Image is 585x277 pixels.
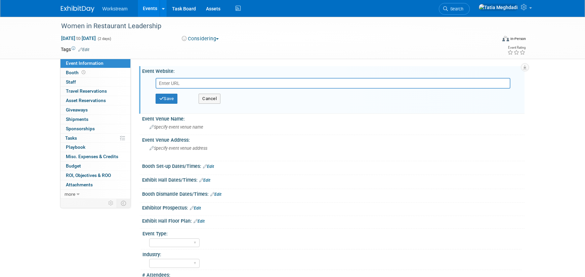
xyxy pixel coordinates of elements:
div: Exhibit Hall Dates/Times: [142,175,525,184]
div: Event Venue Name: [142,114,525,122]
td: Tags [61,46,89,53]
a: Sponsorships [60,124,130,133]
span: to [75,36,82,41]
span: Giveaways [66,107,88,112]
a: Travel Reservations [60,87,130,96]
div: Booth Set-up Dates/Times: [142,161,525,170]
a: Edit [190,206,201,211]
span: Budget [66,163,81,169]
span: Travel Reservations [66,88,107,94]
a: Asset Reservations [60,96,130,105]
div: Women in Restaurant Leadership [59,20,487,32]
a: ROI, Objectives & ROO [60,171,130,180]
div: Event Venue Address: [142,135,525,143]
span: Workstream [102,6,128,11]
span: Attachments [66,182,93,187]
a: Attachments [60,180,130,189]
a: Event Information [60,59,130,68]
span: Search [448,6,463,11]
a: Shipments [60,115,130,124]
span: Staff [66,79,76,85]
div: Event Website: [142,66,525,75]
a: more [60,190,130,199]
span: Booth not reserved yet [80,70,87,75]
span: ROI, Objectives & ROO [66,173,111,178]
a: Misc. Expenses & Credits [60,152,130,161]
button: Save [156,94,178,104]
span: Asset Reservations [66,98,106,103]
span: Playbook [66,144,85,150]
span: Event Information [66,60,103,66]
span: Tasks [65,135,77,141]
span: Specify event venue address [150,146,207,151]
a: Edit [199,178,210,183]
input: Enter URL [156,78,510,89]
a: Search [439,3,470,15]
div: Event Rating [507,46,526,49]
a: Edit [203,164,214,169]
td: Personalize Event Tab Strip [105,199,117,207]
a: Edit [78,47,89,52]
img: ExhibitDay [61,6,94,12]
a: Giveaways [60,105,130,114]
span: [DATE] [DATE] [61,35,96,41]
a: Tasks [60,134,130,143]
div: Booth Dismantle Dates/Times: [142,189,525,198]
img: Tatia Meghdadi [478,4,518,11]
span: more [65,191,75,197]
div: Event Type: [142,229,521,237]
a: Edit [210,192,221,197]
a: Edit [194,219,205,224]
span: Shipments [66,117,88,122]
td: Toggle Event Tabs [117,199,130,207]
span: Sponsorships [66,126,95,131]
div: Exhibitor Prospectus: [142,203,525,212]
div: Industry: [142,249,521,258]
button: Cancel [199,94,220,104]
a: Playbook [60,143,130,152]
div: Exhibit Hall Floor Plan: [142,216,525,225]
button: Considering [179,35,221,42]
span: Booth [66,70,87,75]
img: Format-Inperson.png [502,36,509,41]
a: Staff [60,78,130,87]
span: Specify event venue name [150,125,203,130]
div: In-Person [510,36,526,41]
span: Misc. Expenses & Credits [66,154,118,159]
span: (2 days) [97,37,111,41]
div: Event Format [457,35,526,45]
a: Booth [60,68,130,77]
a: Budget [60,161,130,171]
